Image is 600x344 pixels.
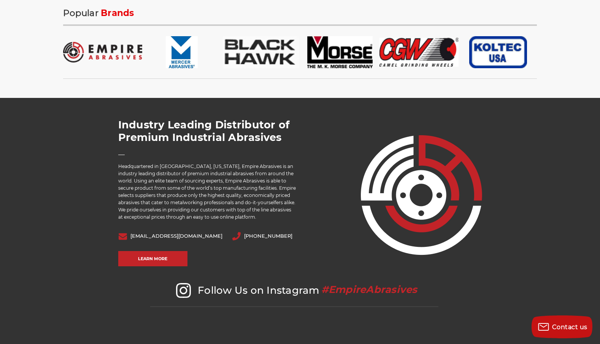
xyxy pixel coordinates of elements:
[63,36,142,68] img: Empire Abrasives
[300,36,379,68] img: M.K. Morse
[321,283,417,296] span: #EmpireAbrasives
[118,251,187,266] a: Learn More
[459,36,538,68] img: Koltec USA
[319,284,419,296] a: #EmpireAbrasives
[130,233,222,238] a: [EMAIL_ADDRESS][DOMAIN_NAME]
[379,36,459,68] img: CGW
[221,36,300,68] img: Black Hawk
[532,315,592,338] button: Contact us
[552,323,587,331] span: Contact us
[118,118,296,144] h2: Industry Leading Distributor of Premium Industrial Abrasives
[142,36,221,68] img: Mercer
[63,8,98,18] span: Popular
[118,163,296,221] p: Headquartered in [GEOGRAPHIC_DATA], [US_STATE], Empire Abrasives is an industry leading distribut...
[101,8,134,18] span: Brands
[150,283,438,307] h2: Follow Us on Instagram
[244,233,292,238] a: [PHONE_NUMBER]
